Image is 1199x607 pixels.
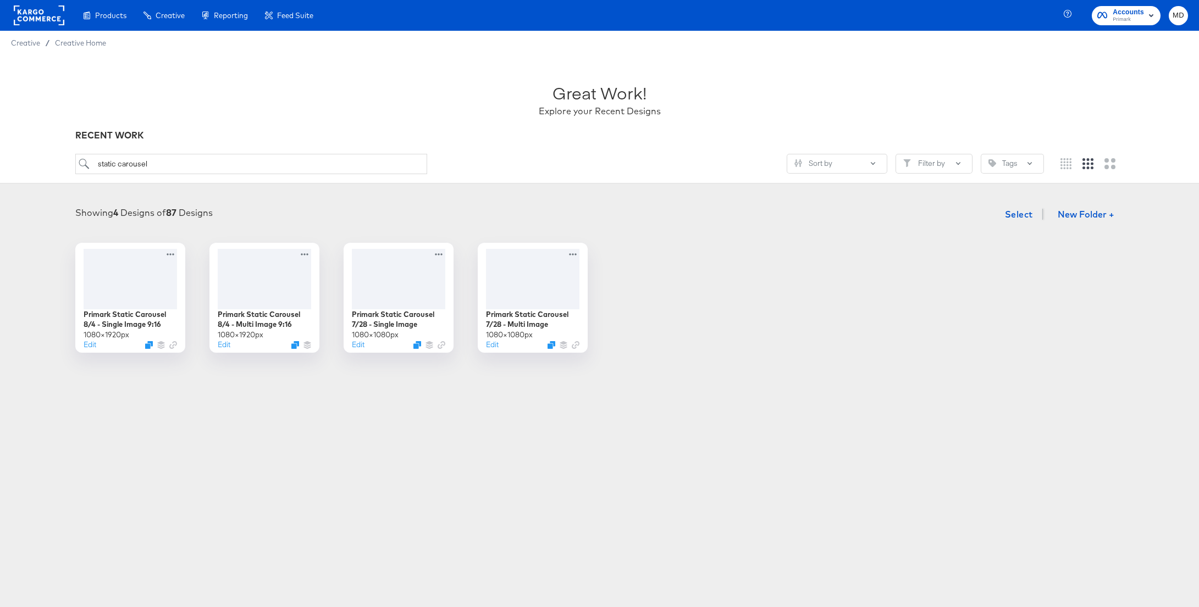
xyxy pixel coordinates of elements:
div: Explore your Recent Designs [539,105,661,118]
input: Search for a design [75,154,427,174]
span: / [40,38,55,47]
svg: Link [438,341,445,349]
svg: Filter [903,159,911,167]
svg: Duplicate [291,341,299,349]
svg: Small grid [1060,158,1071,169]
span: Creative [11,38,40,47]
button: Select [1001,203,1037,225]
div: Primark Static Carousel 7/28 - Single Image [352,309,445,330]
div: Primark Static Carousel 8/4 - Multi Image 9:161080×1920pxEditDuplicate [209,243,319,353]
div: Showing Designs of Designs [75,207,213,219]
div: Primark Static Carousel 7/28 - Multi Image [486,309,579,330]
span: Reporting [214,11,248,20]
span: Feed Suite [277,11,313,20]
button: Edit [352,339,364,350]
div: Primark Static Carousel 7/28 - Single Image1080×1080pxEditDuplicate [344,243,454,353]
a: Creative Home [55,38,106,47]
div: Primark Static Carousel 8/4 - Multi Image 9:16 [218,309,311,330]
div: Primark Static Carousel 8/4 - Single Image 9:161080×1920pxEditDuplicate [75,243,185,353]
button: AccountsPrimark [1092,6,1161,25]
button: Edit [218,339,230,350]
strong: 87 [166,207,176,218]
button: Edit [84,339,96,350]
button: TagTags [981,154,1044,174]
div: 1080 × 1920 px [218,330,263,340]
button: Edit [486,339,499,350]
span: Accounts [1113,7,1144,18]
svg: Duplicate [548,341,555,349]
div: RECENT WORK [75,129,1124,142]
div: Great Work! [552,81,647,105]
div: 1080 × 1080 px [486,330,533,340]
span: Creative [156,11,185,20]
div: 1080 × 1920 px [84,330,129,340]
svg: Sliders [794,159,802,167]
svg: Medium grid [1082,158,1093,169]
div: Primark Static Carousel 8/4 - Single Image 9:16 [84,309,177,330]
div: 1080 × 1080 px [352,330,399,340]
svg: Duplicate [413,341,421,349]
div: Primark Static Carousel 7/28 - Multi Image1080×1080pxEditDuplicate [478,243,588,353]
strong: 4 [113,207,118,218]
svg: Duplicate [145,341,153,349]
span: Primark [1113,15,1144,24]
button: New Folder + [1048,205,1124,226]
button: SlidersSort by [787,154,887,174]
svg: Link [572,341,579,349]
span: Products [95,11,126,20]
span: Select [1005,207,1033,222]
button: FilterFilter by [896,154,973,174]
button: MD [1169,6,1188,25]
span: MD [1173,9,1184,22]
svg: Large grid [1104,158,1115,169]
svg: Tag [988,159,996,167]
svg: Link [169,341,177,349]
